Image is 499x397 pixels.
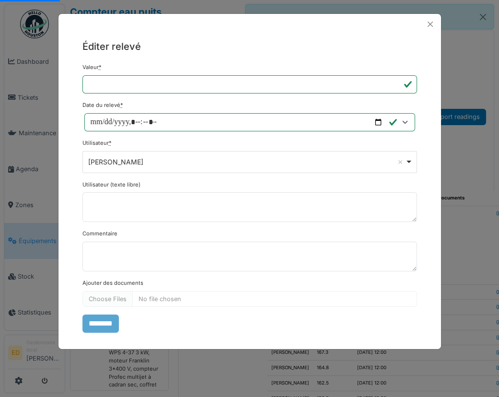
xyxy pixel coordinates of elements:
label: Valeur [82,63,102,71]
button: Close [424,18,437,31]
label: Date du relevé [82,101,123,109]
label: Commentaire [82,230,117,238]
label: Utilisateur [82,139,112,147]
abbr: Requis [109,140,112,146]
label: Utilisateur (texte libre) [82,181,140,189]
h5: Éditer relevé [82,39,417,54]
abbr: Requis [120,102,123,108]
button: Remove item: '17245' [395,157,405,167]
div: [PERSON_NAME] [88,157,405,167]
abbr: Requis [99,64,102,70]
label: Ajouter des documents [82,279,143,287]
